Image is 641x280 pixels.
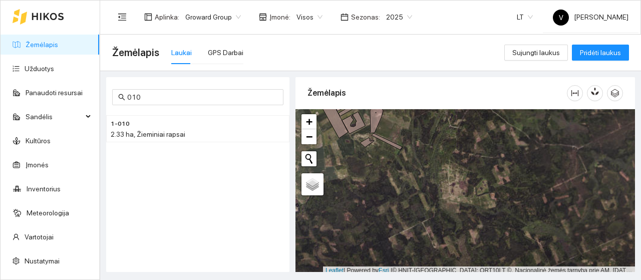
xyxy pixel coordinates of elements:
[572,45,629,61] button: Pridėti laukus
[118,94,125,101] span: search
[118,13,127,22] span: menu-fold
[26,89,83,97] a: Panaudoti resursai
[25,233,54,241] a: Vartotojai
[269,12,290,23] span: Įmonė :
[504,49,568,57] a: Sujungti laukus
[26,107,83,127] span: Sandėlis
[341,13,349,21] span: calendar
[504,45,568,61] button: Sujungti laukus
[111,119,130,129] span: 1-010
[307,79,567,107] div: Žemėlapis
[301,173,324,195] a: Layers
[517,10,533,25] span: LT
[323,266,635,275] div: | Powered by © HNIT-[GEOGRAPHIC_DATA]; ORT10LT ©, Nacionalinė žemės tarnyba prie AM, [DATE]-[DATE]
[567,85,583,101] button: column-width
[259,13,267,21] span: shop
[301,129,316,144] a: Zoom out
[144,13,152,21] span: layout
[326,267,344,274] a: Leaflet
[306,115,312,128] span: +
[112,45,159,61] span: Žemėlapis
[379,267,389,274] a: Esri
[391,267,392,274] span: |
[26,161,49,169] a: Įmonės
[567,89,582,97] span: column-width
[155,12,179,23] span: Aplinka :
[25,257,60,265] a: Nustatymai
[27,209,69,217] a: Meteorologija
[301,114,316,129] a: Zoom in
[26,41,58,49] a: Žemėlapis
[112,7,132,27] button: menu-fold
[25,65,54,73] a: Užduotys
[296,10,323,25] span: Visos
[208,47,243,58] div: GPS Darbai
[572,49,629,57] a: Pridėti laukus
[306,130,312,143] span: −
[351,12,380,23] span: Sezonas :
[185,10,241,25] span: Groward Group
[553,13,628,21] span: [PERSON_NAME]
[127,92,277,103] input: Paieška
[580,47,621,58] span: Pridėti laukus
[301,151,316,166] button: Initiate a new search
[559,10,563,26] span: V
[512,47,560,58] span: Sujungti laukus
[386,10,412,25] span: 2025
[111,130,185,138] span: 2.33 ha, Žieminiai rapsai
[27,185,61,193] a: Inventorius
[26,137,51,145] a: Kultūros
[171,47,192,58] div: Laukai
